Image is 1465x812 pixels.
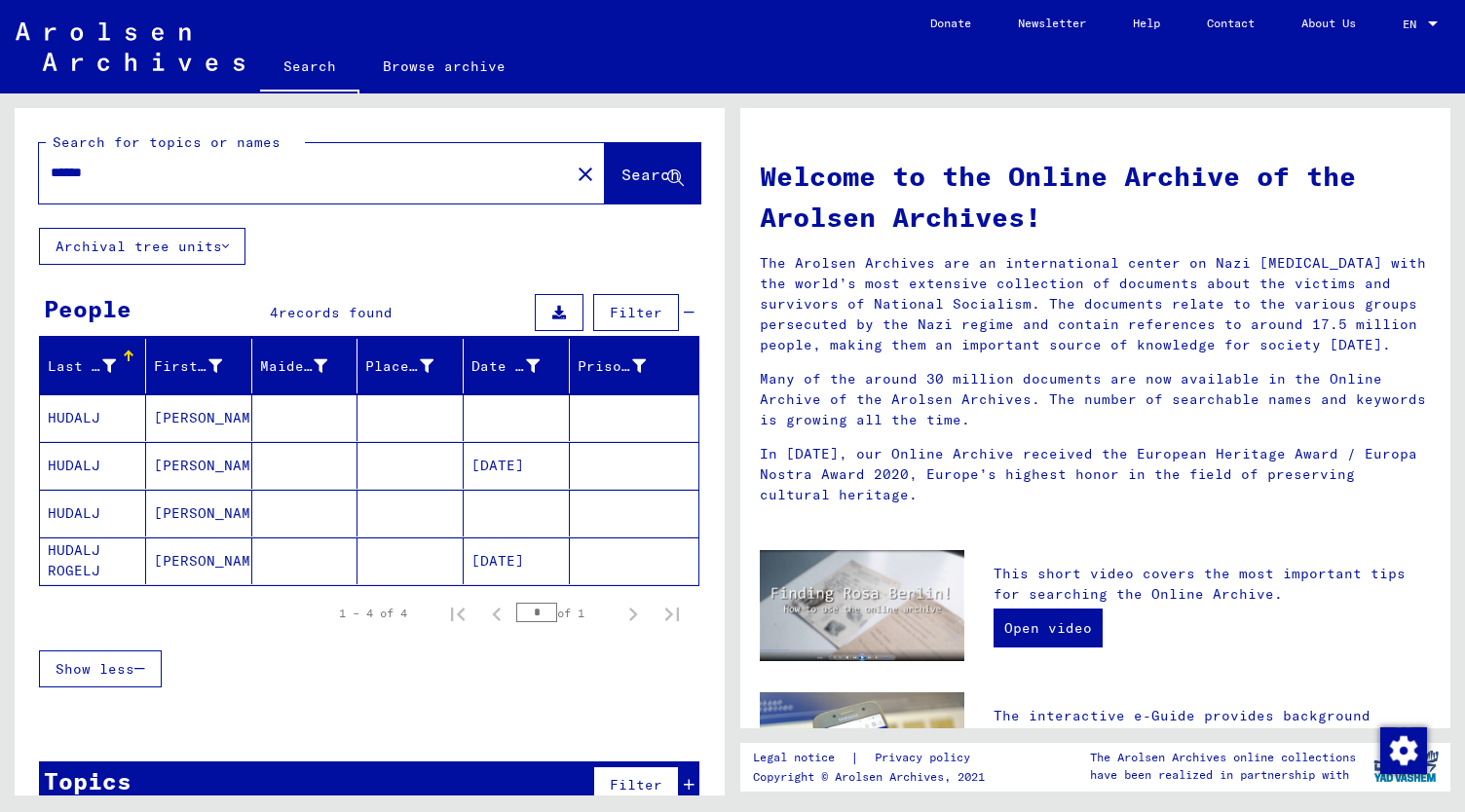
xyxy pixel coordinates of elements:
[438,594,477,633] button: First page
[53,133,281,151] mat-label: Search for topics or names
[154,356,222,377] div: First Name
[760,444,1431,505] p: In [DATE], our Online Archive received the European Heritage Award / Europa Nostra Award 2020, Eu...
[464,537,570,584] mat-cell: [DATE]
[566,154,605,193] button: Clear
[44,763,131,798] div: Topics
[994,609,1103,647] a: Open video
[994,706,1431,808] p: The interactive e-Guide provides background knowledge to help you understand the documents. It in...
[146,537,252,584] mat-cell: [PERSON_NAME]
[593,294,679,331] button: Filter
[760,369,1431,430] p: Many of the around 30 million documents are now available in the Online Archive of the Arolsen Ar...
[260,43,359,93] a: Search
[516,604,614,622] div: of 1
[339,605,407,622] div: 1 – 4 of 4
[753,768,994,786] p: Copyright © Arolsen Archives, 2021
[859,748,994,768] a: Privacy policy
[16,22,244,71] img: Arolsen_neg.svg
[753,748,994,768] div: |
[357,339,464,393] mat-header-cell: Place of Birth
[48,351,145,382] div: Last Name
[605,143,700,203] button: Search
[610,776,662,794] span: Filter
[593,766,679,803] button: Filter
[270,304,279,321] span: 4
[359,43,529,90] a: Browse archive
[760,253,1431,355] p: The Arolsen Archives are an international center on Nazi [MEDICAL_DATA] with the world’s most ext...
[1379,726,1426,773] div: Change consent
[154,351,251,382] div: First Name
[146,339,252,393] mat-header-cell: First Name
[39,650,162,687] button: Show less
[365,351,463,382] div: Place of Birth
[753,748,850,768] a: Legal notice
[621,165,680,184] span: Search
[614,594,653,633] button: Next page
[471,356,540,377] div: Date of Birth
[464,442,570,489] mat-cell: [DATE]
[653,594,692,633] button: Last page
[40,442,146,489] mat-cell: HUDALJ
[574,163,597,186] mat-icon: close
[260,351,357,382] div: Maiden Name
[471,351,569,382] div: Date of Birth
[1380,727,1427,774] img: Change consent
[994,564,1431,605] p: This short video covers the most important tips for searching the Online Archive.
[40,339,146,393] mat-header-cell: Last Name
[578,351,675,382] div: Prisoner #
[477,594,516,633] button: Previous page
[1403,18,1424,31] span: EN
[56,660,134,678] span: Show less
[1370,742,1443,791] img: yv_logo.png
[760,156,1431,238] h1: Welcome to the Online Archive of the Arolsen Archives!
[40,394,146,441] mat-cell: HUDALJ
[252,339,358,393] mat-header-cell: Maiden Name
[146,442,252,489] mat-cell: [PERSON_NAME]
[279,304,393,321] span: records found
[365,356,433,377] div: Place of Birth
[260,356,328,377] div: Maiden Name
[570,339,698,393] mat-header-cell: Prisoner #
[464,339,570,393] mat-header-cell: Date of Birth
[578,356,646,377] div: Prisoner #
[40,537,146,584] mat-cell: HUDALJ ROGELJ
[1090,766,1356,784] p: have been realized in partnership with
[146,490,252,536] mat-cell: [PERSON_NAME]
[40,490,146,536] mat-cell: HUDALJ
[610,304,662,321] span: Filter
[39,228,245,265] button: Archival tree units
[44,291,131,326] div: People
[760,550,964,661] img: video.jpg
[48,356,116,377] div: Last Name
[146,394,252,441] mat-cell: [PERSON_NAME]
[1090,749,1356,766] p: The Arolsen Archives online collections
